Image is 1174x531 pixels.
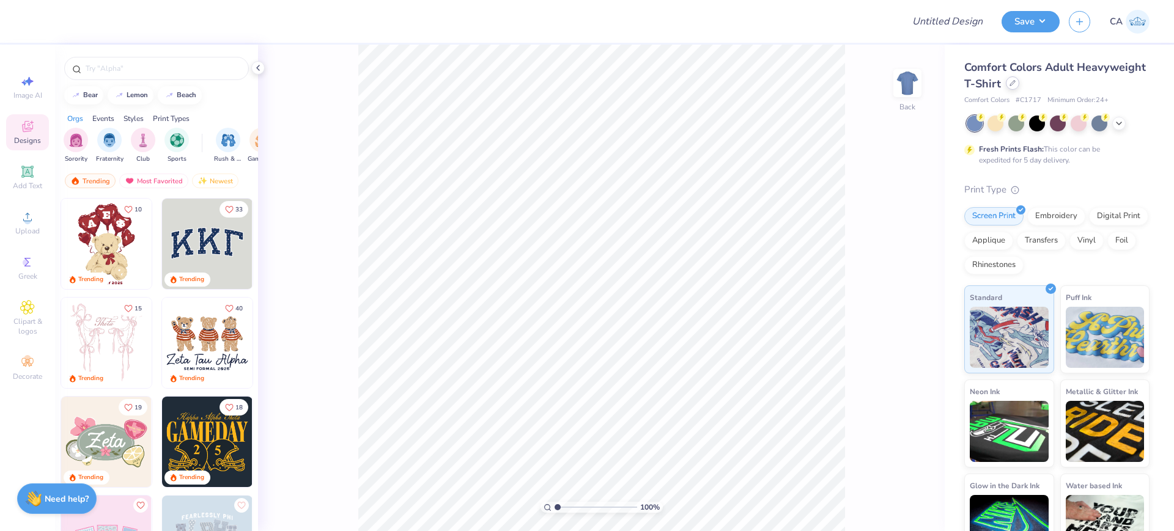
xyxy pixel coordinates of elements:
[135,207,142,213] span: 10
[13,90,42,100] span: Image AI
[1066,401,1145,462] img: Metallic & Glitter Ink
[83,92,98,98] div: bear
[14,136,41,145] span: Designs
[119,399,147,416] button: Like
[1089,207,1148,225] div: Digital Print
[71,92,81,99] img: trend_line.gif
[1066,291,1091,304] span: Puff Ink
[84,62,241,75] input: Try "Alpha"
[136,133,150,147] img: Club Image
[136,155,150,164] span: Club
[252,397,342,487] img: 2b704b5a-84f6-4980-8295-53d958423ff9
[151,199,242,289] img: e74243e0-e378-47aa-a400-bc6bcb25063a
[170,133,184,147] img: Sports Image
[255,133,269,147] img: Game Day Image
[13,372,42,381] span: Decorate
[964,95,1010,106] span: Comfort Colors
[133,498,148,513] button: Like
[970,307,1049,368] img: Standard
[78,275,103,284] div: Trending
[248,128,276,164] div: filter for Game Day
[252,199,342,289] img: edfb13fc-0e43-44eb-bea2-bf7fc0dd67f9
[899,101,915,112] div: Back
[248,128,276,164] button: filter button
[162,199,253,289] img: 3b9aba4f-e317-4aa7-a679-c95a879539bd
[970,385,1000,398] span: Neon Ink
[220,201,248,218] button: Like
[164,92,174,99] img: trend_line.gif
[970,401,1049,462] img: Neon Ink
[92,113,114,124] div: Events
[214,155,242,164] span: Rush & Bid
[1016,95,1041,106] span: # C1717
[67,113,83,124] div: Orgs
[221,133,235,147] img: Rush & Bid Image
[168,155,186,164] span: Sports
[61,298,152,388] img: 83dda5b0-2158-48ca-832c-f6b4ef4c4536
[1002,11,1060,32] button: Save
[214,128,242,164] button: filter button
[151,397,242,487] img: d6d5c6c6-9b9a-4053-be8a-bdf4bacb006d
[18,271,37,281] span: Greek
[15,226,40,236] span: Upload
[158,86,202,104] button: beach
[1110,10,1150,34] a: CA
[65,155,87,164] span: Sorority
[248,155,276,164] span: Game Day
[220,399,248,416] button: Like
[153,113,190,124] div: Print Types
[64,86,103,104] button: bear
[1066,479,1122,492] span: Water based Ink
[151,298,242,388] img: d12a98c7-f0f7-4345-bf3a-b9f1b718b86e
[964,256,1024,274] div: Rhinestones
[124,113,144,124] div: Styles
[162,397,253,487] img: b8819b5f-dd70-42f8-b218-32dd770f7b03
[1110,15,1123,29] span: CA
[108,86,153,104] button: lemon
[61,397,152,487] img: 010ceb09-c6fc-40d9-b71e-e3f087f73ee6
[119,174,188,188] div: Most Favorited
[1107,232,1136,250] div: Foil
[979,144,1129,166] div: This color can be expedited for 5 day delivery.
[970,291,1002,304] span: Standard
[235,207,243,213] span: 33
[964,183,1150,197] div: Print Type
[1066,385,1138,398] span: Metallic & Glitter Ink
[235,405,243,411] span: 18
[125,177,135,185] img: most_fav.gif
[127,92,148,98] div: lemon
[131,128,155,164] button: filter button
[179,473,204,482] div: Trending
[198,177,207,185] img: Newest.gif
[179,374,204,383] div: Trending
[96,128,124,164] div: filter for Fraternity
[1047,95,1109,106] span: Minimum Order: 24 +
[903,9,992,34] input: Untitled Design
[164,128,189,164] div: filter for Sports
[1069,232,1104,250] div: Vinyl
[179,275,204,284] div: Trending
[220,300,248,317] button: Like
[96,155,124,164] span: Fraternity
[1027,207,1085,225] div: Embroidery
[970,479,1039,492] span: Glow in the Dark Ink
[1066,307,1145,368] img: Puff Ink
[135,405,142,411] span: 19
[252,298,342,388] img: d12c9beb-9502-45c7-ae94-40b97fdd6040
[64,128,88,164] button: filter button
[234,498,249,513] button: Like
[1017,232,1066,250] div: Transfers
[45,493,89,505] strong: Need help?
[78,374,103,383] div: Trending
[979,144,1044,154] strong: Fresh Prints Flash:
[69,133,83,147] img: Sorority Image
[214,128,242,164] div: filter for Rush & Bid
[61,199,152,289] img: 587403a7-0594-4a7f-b2bd-0ca67a3ff8dd
[6,317,49,336] span: Clipart & logos
[964,60,1146,91] span: Comfort Colors Adult Heavyweight T-Shirt
[162,298,253,388] img: a3be6b59-b000-4a72-aad0-0c575b892a6b
[235,306,243,312] span: 40
[103,133,116,147] img: Fraternity Image
[964,207,1024,225] div: Screen Print
[164,128,189,164] button: filter button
